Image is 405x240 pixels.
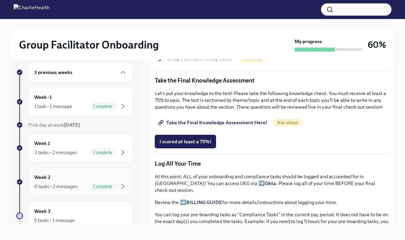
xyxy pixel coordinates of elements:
strong: [DATE] [64,122,80,128]
p: Take the Final Knowledge Assessment [155,76,388,85]
h6: Week 2 [34,173,50,181]
a: First day at work[DATE] [16,122,133,128]
h6: Week 1 [34,140,50,147]
h2: Group Facilitator Onboarding [19,38,159,52]
span: I scored at least a 75%! [159,138,211,145]
a: Take the Final Knowledge Assessment Here! [155,116,272,129]
a: BILLING GUIDE [186,199,222,205]
a: Week -11 task • 1 messageComplete [16,88,133,116]
p: Let's put your knowledge to the test! Please take the following knowledge check. You must receive... [155,90,388,110]
span: Not visited [273,120,302,125]
span: Complete [89,184,116,189]
h3: 60% [368,39,386,51]
a: Week 13 tasks • 2 messagesComplete [16,134,133,162]
h6: Week 3 [34,207,50,215]
a: Week 35 tasks • 1 message [16,202,133,230]
h6: 3 previous weeks [34,69,72,76]
button: I scored at least a 75%! [155,135,216,148]
img: CharlieHealth [14,4,49,15]
p: You can log your pre-boarding tasks as "Compliance Tasks" in the current pay period. It does not ... [155,211,388,232]
p: Review the ➡️ for more details/instructions about logging your time. [155,199,388,206]
span: Take the Final Knowledge Assessment Here! [159,119,267,126]
p: At this point, ALL of your onboarding and compliance tasks should be logged and accounted for in ... [155,173,388,193]
span: Complete [89,104,116,109]
h6: Week -1 [34,93,52,101]
a: Okta [265,180,276,186]
p: Log All Your Time [155,160,388,168]
span: Complete [89,150,116,155]
strong: My progress [295,38,322,45]
div: 5 tasks • 1 message [34,217,75,224]
div: 1 task • 1 message [34,103,72,110]
div: 6 tasks • 2 messages [34,183,78,190]
div: 3 previous weeks [28,62,133,82]
div: 3 tasks • 2 messages [34,149,77,156]
span: First day at work [28,122,80,128]
a: Week 26 tasks • 2 messagesComplete [16,168,133,196]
